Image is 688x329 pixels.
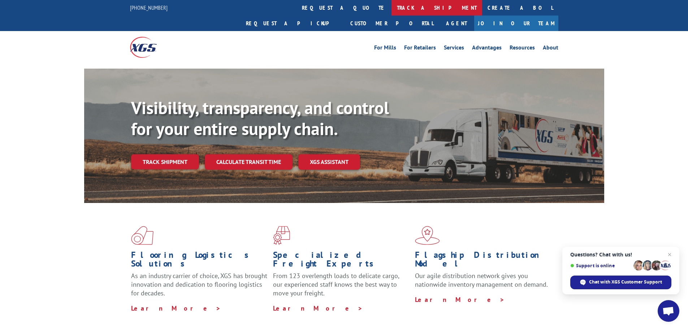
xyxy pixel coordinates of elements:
[345,16,439,31] a: Customer Portal
[658,300,679,322] a: Open chat
[131,251,268,272] h1: Flooring Logistics Solutions
[205,154,293,170] a: Calculate transit time
[273,304,363,312] a: Learn More >
[415,226,440,245] img: xgs-icon-flagship-distribution-model-red
[273,272,410,304] p: From 123 overlength loads to delicate cargo, our experienced staff knows the best way to move you...
[241,16,345,31] a: Request a pickup
[474,16,558,31] a: Join Our Team
[298,154,360,170] a: XGS ASSISTANT
[273,251,410,272] h1: Specialized Freight Experts
[439,16,474,31] a: Agent
[130,4,168,11] a: [PHONE_NUMBER]
[472,45,502,53] a: Advantages
[131,96,389,140] b: Visibility, transparency, and control for your entire supply chain.
[415,251,551,272] h1: Flagship Distribution Model
[131,304,221,312] a: Learn More >
[415,295,505,304] a: Learn More >
[131,272,267,297] span: As an industry carrier of choice, XGS has brought innovation and dedication to flooring logistics...
[589,279,662,285] span: Chat with XGS Customer Support
[444,45,464,53] a: Services
[374,45,396,53] a: For Mills
[570,276,671,289] span: Chat with XGS Customer Support
[570,252,671,257] span: Questions? Chat with us!
[570,263,631,268] span: Support is online
[415,272,548,289] span: Our agile distribution network gives you nationwide inventory management on demand.
[543,45,558,53] a: About
[273,226,290,245] img: xgs-icon-focused-on-flooring-red
[131,154,199,169] a: Track shipment
[510,45,535,53] a: Resources
[131,226,153,245] img: xgs-icon-total-supply-chain-intelligence-red
[404,45,436,53] a: For Retailers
